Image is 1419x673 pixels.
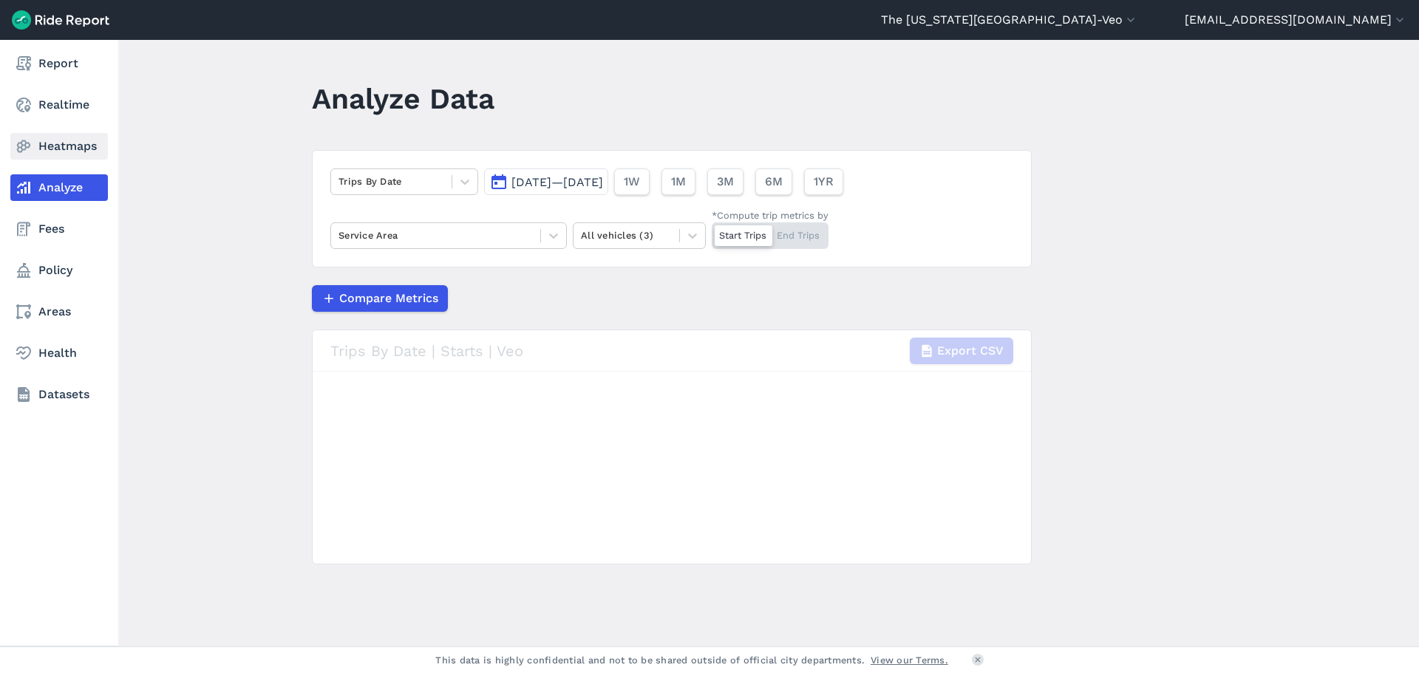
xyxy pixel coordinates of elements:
[10,133,108,160] a: Heatmaps
[10,298,108,325] a: Areas
[755,168,792,195] button: 6M
[614,168,650,195] button: 1W
[10,340,108,366] a: Health
[313,330,1031,564] div: loading
[707,168,743,195] button: 3M
[484,168,608,195] button: [DATE]—[DATE]
[765,173,783,191] span: 6M
[312,78,494,119] h1: Analyze Data
[814,173,834,191] span: 1YR
[10,50,108,77] a: Report
[624,173,640,191] span: 1W
[10,381,108,408] a: Datasets
[717,173,734,191] span: 3M
[511,175,603,189] span: [DATE]—[DATE]
[661,168,695,195] button: 1M
[804,168,843,195] button: 1YR
[10,216,108,242] a: Fees
[871,653,948,667] a: View our Terms.
[12,10,109,30] img: Ride Report
[671,173,686,191] span: 1M
[339,290,438,307] span: Compare Metrics
[10,92,108,118] a: Realtime
[1185,11,1407,29] button: [EMAIL_ADDRESS][DOMAIN_NAME]
[881,11,1138,29] button: The [US_STATE][GEOGRAPHIC_DATA]-Veo
[10,257,108,284] a: Policy
[312,285,448,312] button: Compare Metrics
[10,174,108,201] a: Analyze
[712,208,828,222] div: *Compute trip metrics by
